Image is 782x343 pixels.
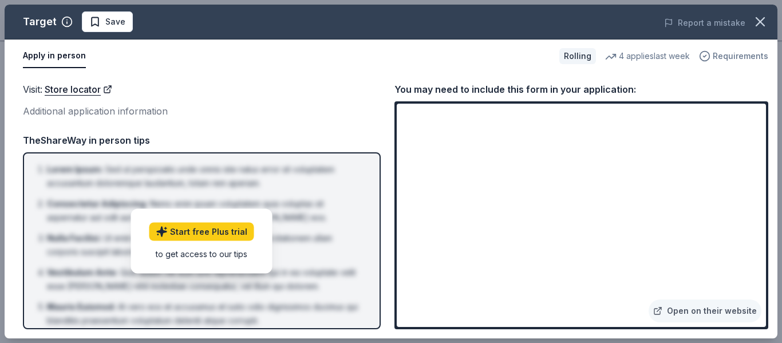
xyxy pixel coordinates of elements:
[713,49,768,63] span: Requirements
[664,16,745,30] button: Report a mistake
[82,11,133,32] button: Save
[23,82,381,97] div: Visit :
[699,49,768,63] button: Requirements
[47,163,364,190] li: Sed ut perspiciatis unde omnis iste natus error sit voluptatem accusantium doloremque laudantium,...
[47,267,118,277] span: Vestibulum Ante :
[23,44,86,68] button: Apply in person
[47,302,116,312] span: Mauris Euismod :
[23,104,381,119] div: Additional application information
[105,15,125,29] span: Save
[47,266,364,293] li: Quis autem vel eum iure reprehenderit qui in ea voluptate velit esse [PERSON_NAME] nihil molestia...
[47,233,101,243] span: Nulla Facilisi :
[149,247,254,259] div: to get access to our tips
[559,48,596,64] div: Rolling
[47,164,103,174] span: Lorem Ipsum :
[45,82,112,97] a: Store locator
[47,197,364,224] li: Nemo enim ipsam voluptatem quia voluptas sit aspernatur aut odit aut fugit, sed quia consequuntur...
[47,231,364,259] li: Ut enim ad minima veniam, quis nostrum exercitationem ullam corporis suscipit laboriosam, nisi ut...
[649,299,761,322] a: Open on their website
[149,222,254,241] a: Start free Plus trial
[394,82,768,97] div: You may need to include this form in your application:
[47,300,364,328] li: At vero eos et accusamus et iusto odio dignissimos ducimus qui blanditiis praesentium voluptatum ...
[23,13,57,31] div: Target
[23,133,381,148] div: TheShareWay in person tips
[47,199,148,208] span: Consectetur Adipiscing :
[605,49,690,63] div: 4 applies last week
